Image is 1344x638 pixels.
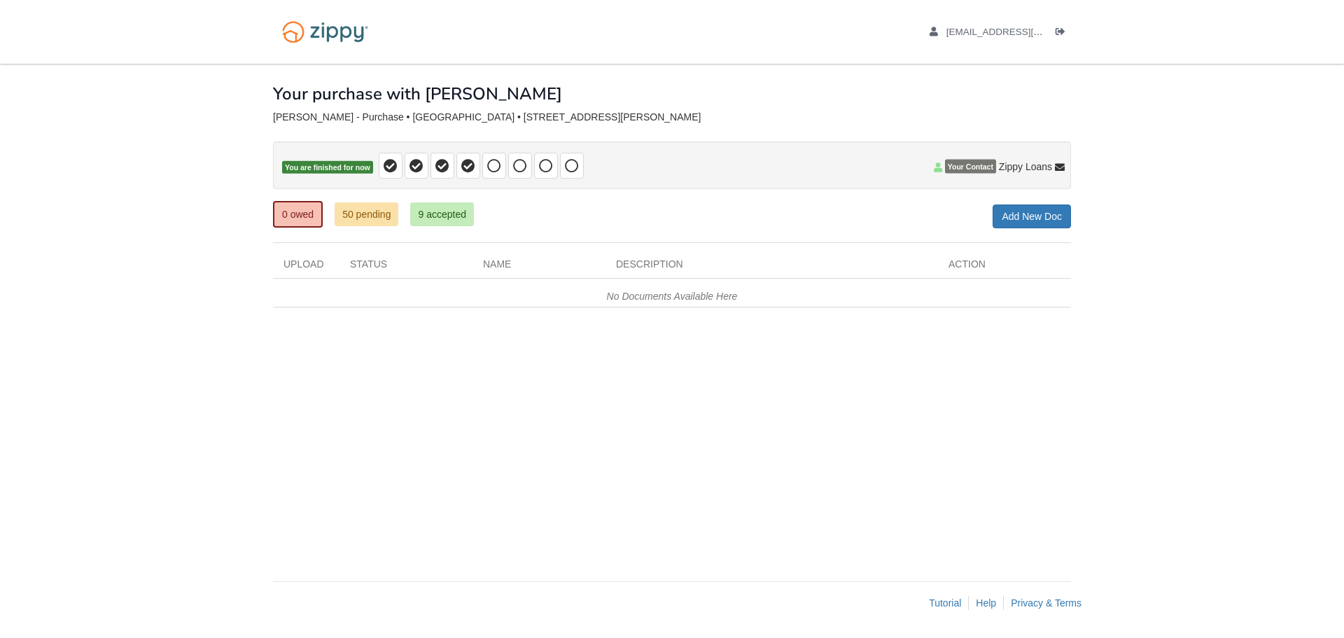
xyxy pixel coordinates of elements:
[929,597,961,609] a: Tutorial
[273,111,1071,123] div: [PERSON_NAME] - Purchase • [GEOGRAPHIC_DATA] • [STREET_ADDRESS][PERSON_NAME]
[273,257,339,278] div: Upload
[605,257,938,278] div: Description
[1011,597,1081,609] a: Privacy & Terms
[945,160,996,174] span: Your Contact
[335,202,398,226] a: 50 pending
[946,27,1107,37] span: suzyjjones11082002@gmail.com
[976,597,996,609] a: Help
[999,160,1052,174] span: Zippy Loans
[993,204,1071,228] a: Add New Doc
[273,201,323,228] a: 0 owed
[282,161,373,174] span: You are finished for now
[930,27,1107,41] a: edit profile
[472,257,605,278] div: Name
[1056,27,1071,41] a: Log out
[339,257,472,278] div: Status
[273,14,377,50] img: Logo
[938,257,1071,278] div: Action
[607,291,738,302] em: No Documents Available Here
[410,202,474,226] a: 9 accepted
[273,85,562,103] h1: Your purchase with [PERSON_NAME]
